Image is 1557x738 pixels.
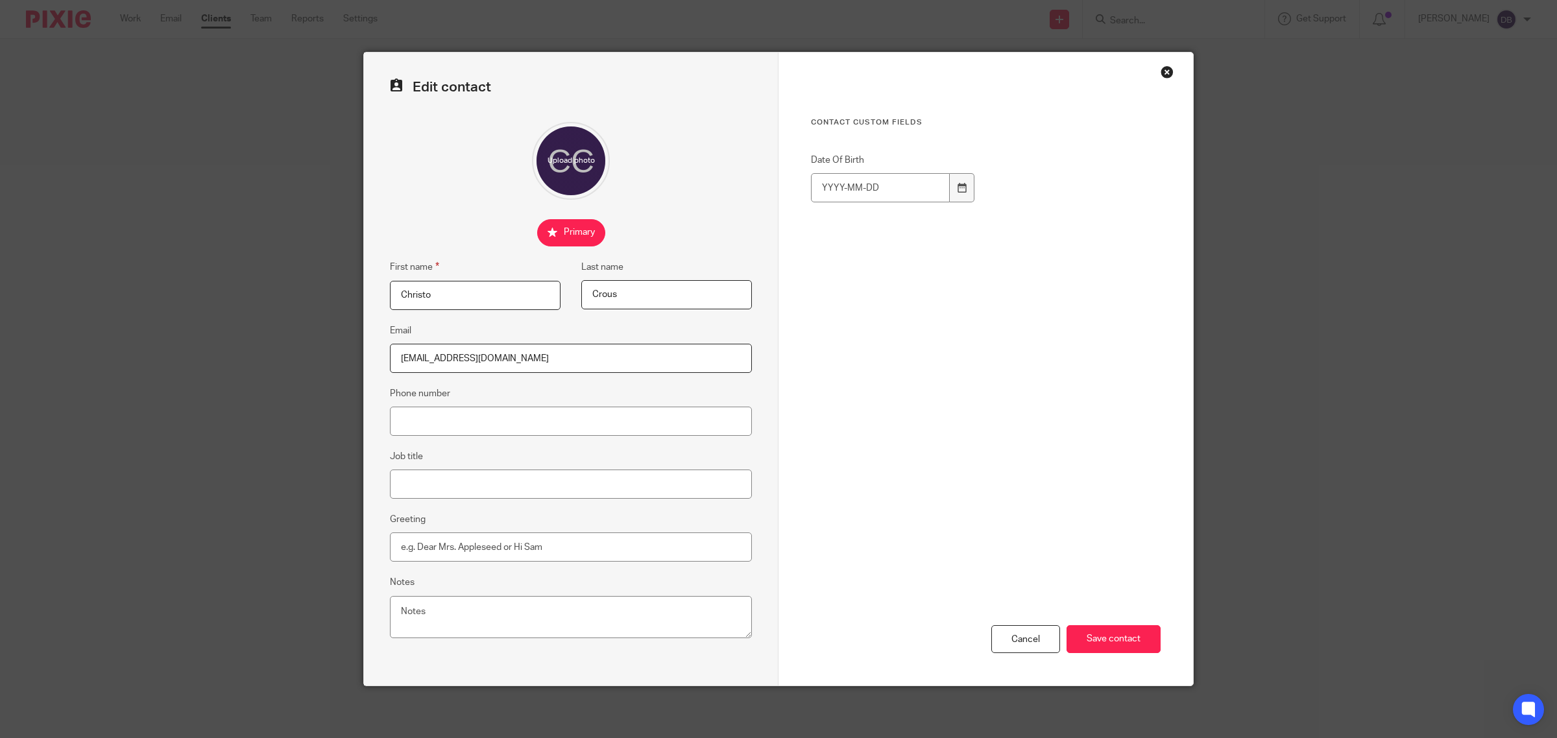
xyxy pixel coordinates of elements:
label: First name [390,259,439,274]
input: Save contact [1067,625,1161,653]
label: Greeting [390,513,426,526]
label: Date Of Birth [811,154,976,167]
label: Notes [390,576,415,589]
input: e.g. Dear Mrs. Appleseed or Hi Sam [390,532,752,562]
div: Close this dialog window [1161,65,1174,78]
div: Cancel [991,625,1060,653]
h2: Edit contact [390,78,752,96]
label: Job title [390,450,423,463]
label: Phone number [390,387,450,400]
input: YYYY-MM-DD [811,173,950,202]
label: Last name [581,261,623,274]
label: Email [390,324,411,337]
h3: Contact Custom fields [811,117,1161,128]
